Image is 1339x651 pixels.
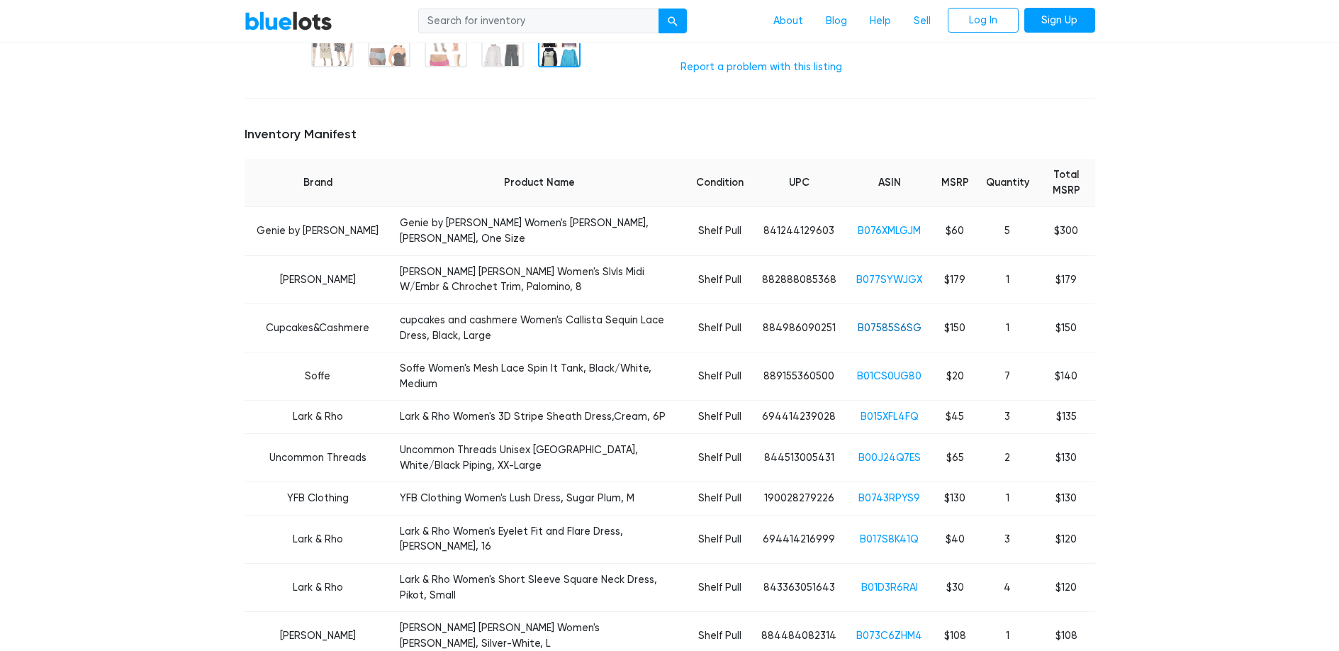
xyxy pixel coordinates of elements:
td: Shelf Pull [688,255,752,304]
a: B01D3R6RAI [861,582,918,594]
td: Soffe [245,352,392,401]
td: 4 [977,564,1038,612]
td: cupcakes and cashmere Women's Callista Sequin Lace Dress, Black, Large [391,304,688,352]
a: B01CS0UG80 [857,370,921,382]
td: Lark & Rho Women's Short Sleeve Square Neck Dress, Pikot, Small [391,564,688,612]
a: Blog [814,8,858,35]
td: Shelf Pull [688,304,752,352]
td: 889155360500 [752,352,846,401]
a: B077SYWJGX [856,274,922,286]
h5: Inventory Manifest [245,127,1095,143]
a: B076XMLGJM [858,225,921,237]
td: 882888085368 [752,255,846,304]
td: Shelf Pull [688,352,752,401]
td: Uncommon Threads Unisex [GEOGRAPHIC_DATA], White/Black Piping, XX-Large [391,433,688,482]
td: Lark & Rho [245,564,392,612]
td: Uncommon Threads [245,433,392,482]
a: B07585S6SG [858,322,921,334]
th: UPC [752,159,846,207]
td: Soffe Women's Mesh Lace Spin It Tank, Black/White, Medium [391,352,688,401]
td: Lark & Rho [245,515,392,563]
a: B0743RPYS9 [858,492,920,504]
td: $179 [1038,255,1095,304]
td: $65 [933,433,977,482]
input: Search for inventory [418,9,659,34]
a: About [762,8,814,35]
th: ASIN [846,159,933,207]
td: YFB Clothing [245,482,392,516]
td: $45 [933,401,977,434]
th: MSRP [933,159,977,207]
a: B015XFL4FQ [861,411,919,423]
td: Shelf Pull [688,482,752,516]
td: 1 [977,482,1038,516]
td: $130 [1038,482,1095,516]
td: Shelf Pull [688,433,752,482]
td: 3 [977,401,1038,434]
td: $60 [933,207,977,255]
a: BlueLots [245,11,332,31]
td: Lark & Rho [245,401,392,434]
a: Log In [948,8,1019,33]
td: $20 [933,352,977,401]
td: $140 [1038,352,1095,401]
a: B017S8K41Q [860,533,919,545]
th: Brand [245,159,392,207]
td: $120 [1038,564,1095,612]
th: Product Name [391,159,688,207]
td: 1 [977,304,1038,352]
a: B073C6ZHM4 [856,630,922,642]
td: [PERSON_NAME] [245,255,392,304]
a: B00J24Q7ES [858,452,921,464]
th: Condition [688,159,752,207]
td: Cupcakes&Cashmere [245,304,392,352]
td: $150 [933,304,977,352]
td: $40 [933,515,977,563]
td: $130 [1038,433,1095,482]
td: [PERSON_NAME] [PERSON_NAME] Women's Slvls Midi W/Embr & Chrochet Trim, Palomino, 8 [391,255,688,304]
td: YFB Clothing Women's Lush Dress, Sugar Plum, M [391,482,688,516]
td: Shelf Pull [688,401,752,434]
td: 694414239028 [752,401,846,434]
td: $150 [1038,304,1095,352]
td: 884986090251 [752,304,846,352]
td: 3 [977,515,1038,563]
td: 190028279226 [752,482,846,516]
a: Sign Up [1024,8,1095,33]
td: 5 [977,207,1038,255]
td: Lark & Rho Women's Eyelet Fit and Flare Dress, [PERSON_NAME], 16 [391,515,688,563]
td: $300 [1038,207,1095,255]
td: $120 [1038,515,1095,563]
td: 841244129603 [752,207,846,255]
td: 694414216999 [752,515,846,563]
a: Help [858,8,902,35]
td: Shelf Pull [688,564,752,612]
td: 843363051643 [752,564,846,612]
a: Sell [902,8,942,35]
th: Total MSRP [1038,159,1095,207]
td: 1 [977,255,1038,304]
td: $135 [1038,401,1095,434]
td: Shelf Pull [688,515,752,563]
td: Genie by [PERSON_NAME] Women's [PERSON_NAME], [PERSON_NAME], One Size [391,207,688,255]
a: Report a problem with this listing [680,61,842,73]
td: 2 [977,433,1038,482]
td: Lark & Rho Women's 3D Stripe Sheath Dress,Cream, 6P [391,401,688,434]
td: $30 [933,564,977,612]
td: Shelf Pull [688,207,752,255]
td: $130 [933,482,977,516]
th: Quantity [977,159,1038,207]
td: 844513005431 [752,433,846,482]
td: Genie by [PERSON_NAME] [245,207,392,255]
td: $179 [933,255,977,304]
td: 7 [977,352,1038,401]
